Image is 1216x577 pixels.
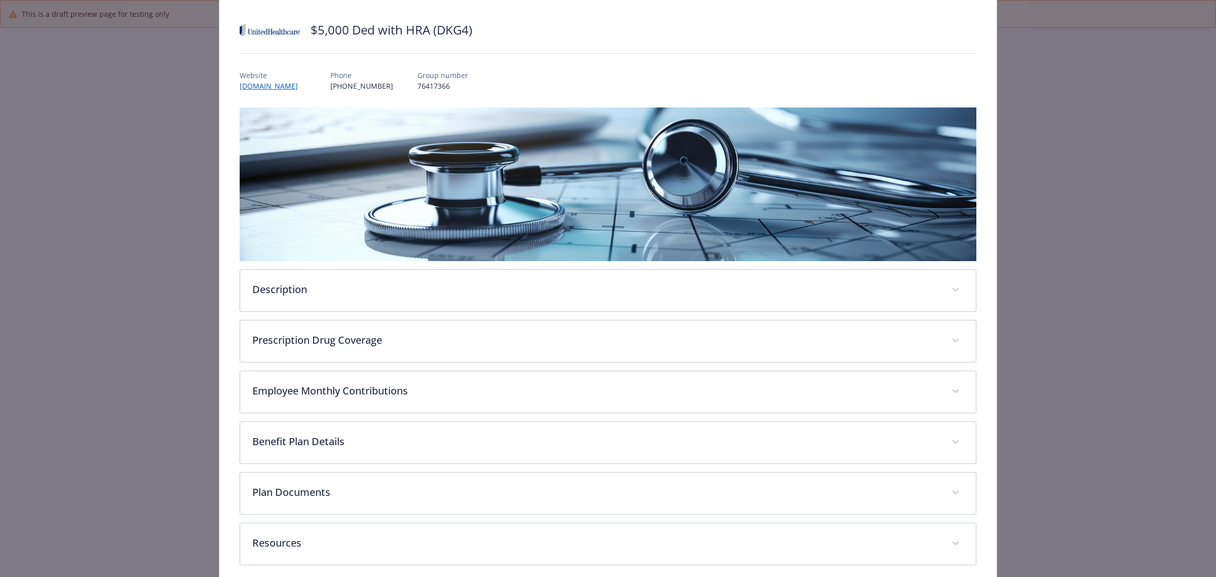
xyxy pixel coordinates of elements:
[240,15,300,45] img: United Healthcare Insurance Company
[240,473,976,514] div: Plan Documents
[240,107,976,261] img: banner
[311,21,472,39] h2: $5,000 Ded with HRA (DKG4)
[240,523,976,565] div: Resources
[240,270,976,311] div: Description
[252,535,939,551] p: Resources
[252,485,939,500] p: Plan Documents
[240,422,976,463] div: Benefit Plan Details
[240,70,306,81] p: Website
[240,320,976,362] div: Prescription Drug Coverage
[330,81,393,91] p: [PHONE_NUMBER]
[330,70,393,81] p: Phone
[417,70,468,81] p: Group number
[252,282,939,297] p: Description
[252,383,939,399] p: Employee Monthly Contributions
[252,434,939,449] p: Benefit Plan Details
[417,81,468,91] p: 76417366
[240,371,976,413] div: Employee Monthly Contributions
[240,81,306,91] a: [DOMAIN_NAME]
[252,333,939,348] p: Prescription Drug Coverage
